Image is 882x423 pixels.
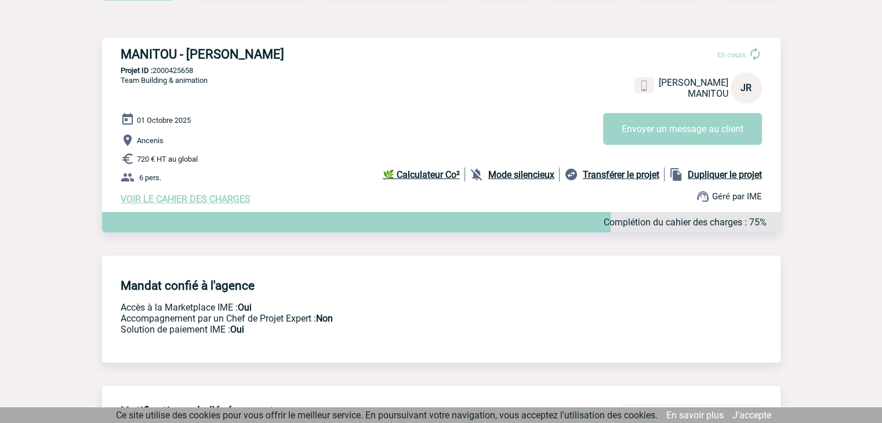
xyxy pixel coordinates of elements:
span: Ce site utilise des cookies pour vous offrir le meilleur service. En poursuivant votre navigation... [116,410,658,421]
span: Team Building & animation [121,76,208,85]
img: portable.png [639,81,649,91]
span: 01 Octobre 2025 [137,116,191,125]
p: Accès à la Marketplace IME : [121,302,602,313]
b: Dupliquer le projet [688,169,762,180]
p: Conformité aux process achat client, Prise en charge de la facturation, Mutualisation de plusieur... [121,324,602,335]
span: 720 € HT au global [137,155,198,163]
span: MANITOU [688,88,728,99]
b: Oui [238,302,252,313]
b: Oui [230,324,244,335]
span: Ancenis [137,136,164,145]
span: En cours [717,50,746,59]
h3: MANITOU - [PERSON_NAME] [121,47,469,61]
span: JR [741,82,752,93]
img: support.png [696,189,710,203]
a: VOIR LE CAHIER DES CHARGES [121,194,251,205]
p: Prestation payante [121,313,602,324]
b: Projet ID : [121,66,153,75]
h4: Notifications de l'événement [121,404,274,418]
span: [PERSON_NAME] [659,77,728,88]
h4: Mandat confié à l'agence [121,279,255,293]
b: Non [316,313,333,324]
a: 🌿 Calculateur Co² [383,167,465,181]
img: file_copy-black-24dp.png [669,167,683,181]
a: J'accepte [732,410,771,421]
b: 🌿 Calculateur Co² [383,169,460,180]
span: Géré par IME [712,191,762,202]
b: Mode silencieux [488,169,554,180]
span: 6 pers. [139,173,161,182]
b: Transférer le projet [583,169,659,180]
button: Envoyer un message au client [603,113,762,145]
p: 2000425658 [102,66,781,75]
a: En savoir plus [666,410,724,421]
